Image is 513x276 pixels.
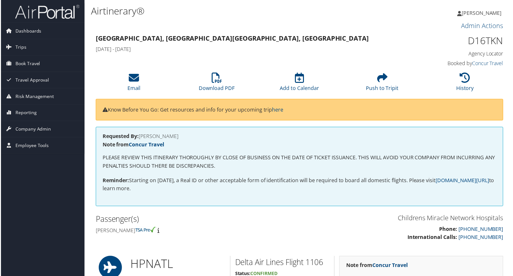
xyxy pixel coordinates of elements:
strong: [GEOGRAPHIC_DATA], [GEOGRAPHIC_DATA] [GEOGRAPHIC_DATA], [GEOGRAPHIC_DATA] [95,34,369,43]
span: [PERSON_NAME] [463,9,503,16]
h4: [DATE] - [DATE] [95,46,400,53]
span: Company Admin [15,122,50,138]
strong: Reminder: [102,177,129,184]
p: Know Before You Go: Get resources and info for your upcoming trip [102,106,498,114]
span: Reporting [15,105,36,121]
a: [PHONE_NUMBER] [459,226,504,233]
a: Concur Travel [373,263,408,270]
span: Trips [15,39,25,55]
a: Admin Actions [462,21,504,30]
h3: Childrens Miracle Network Hospitals [305,214,504,223]
h4: Agency Locator [409,50,505,57]
strong: Requested By: [102,133,138,140]
strong: Phone: [440,226,458,233]
h1: D16TKN [409,34,505,48]
a: Email [127,76,140,92]
span: Book Travel [15,56,39,72]
a: here [272,106,284,113]
a: History [457,76,475,92]
a: Concur Travel [473,60,504,67]
a: Add to Calendar [280,76,319,92]
a: Download PDF [199,76,235,92]
a: Push to Tripit [367,76,399,92]
a: [DOMAIN_NAME][URL] [437,177,490,184]
h4: [PERSON_NAME] [95,228,295,235]
a: [PHONE_NUMBER] [459,234,504,241]
p: Starting on [DATE], a Real ID or other acceptable form of identification will be required to boar... [102,177,498,193]
h2: Delta Air Lines Flight 1106 [235,258,330,269]
span: Employee Tools [15,138,48,154]
span: Dashboards [15,23,41,39]
h4: Booked by [409,60,505,67]
h1: Airtinerary® [90,4,369,18]
p: PLEASE REVIEW THIS ITINERARY THOROUGHLY BY CLOSE OF BUSINESS ON THE DATE OF TICKET ISSUANCE. THIS... [102,154,498,171]
img: airportal-logo.png [14,4,79,19]
a: [PERSON_NAME] [458,3,509,23]
strong: International Calls: [408,234,458,241]
span: Travel Approval [15,72,48,88]
span: Risk Management [15,89,53,105]
img: tsa-precheck.png [135,228,156,233]
a: Concur Travel [128,142,164,149]
h1: HPN ATL [130,257,225,273]
strong: Note from [347,263,408,270]
h2: Passenger(s) [95,214,295,225]
h4: [PERSON_NAME] [102,134,498,139]
strong: Note from [102,142,164,149]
